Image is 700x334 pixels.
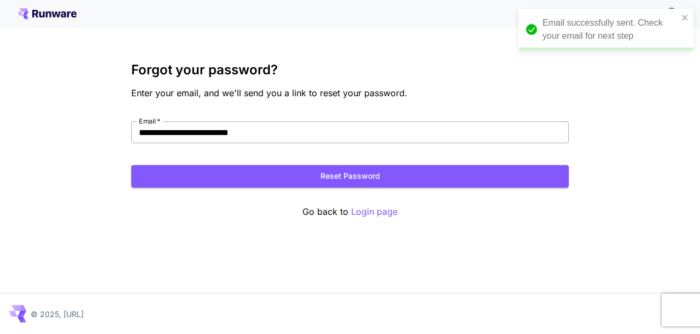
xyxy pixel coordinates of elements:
[31,308,84,320] p: © 2025, [URL]
[131,62,569,78] h3: Forgot your password?
[131,165,569,187] button: Reset Password
[351,205,398,219] button: Login page
[131,86,569,99] p: Enter your email, and we'll send you a link to reset your password.
[681,13,689,22] button: close
[139,116,160,126] label: Email
[661,2,682,24] button: In order to qualify for free credit, you need to sign up with a business email address and click ...
[542,16,678,43] div: Email successfully sent. Check your email for next step
[131,205,569,219] p: Go back to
